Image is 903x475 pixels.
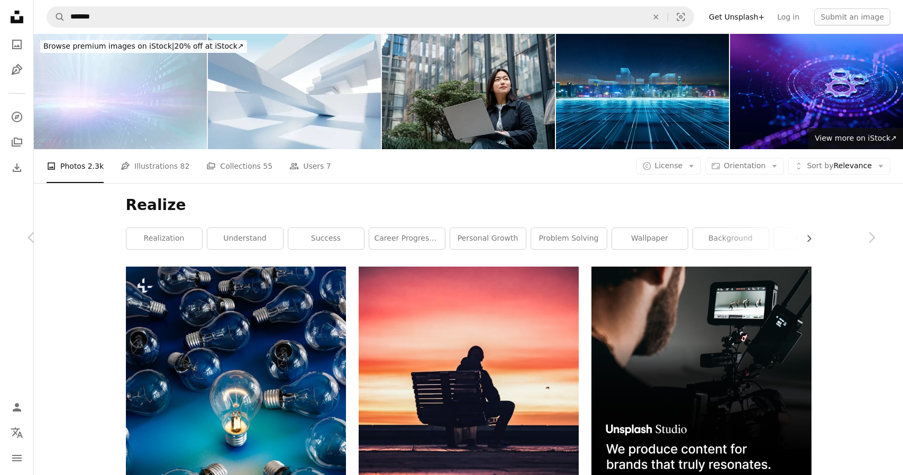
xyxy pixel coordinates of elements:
[382,34,555,149] img: asian business woman working on laptop out of office building
[288,228,364,249] a: success
[815,134,897,142] span: View more on iStock ↗
[6,106,28,127] a: Explore
[808,128,903,149] a: View more on iStock↗
[668,7,694,27] button: Visual search
[369,228,445,249] a: career progression
[47,7,65,27] button: Search Unsplash
[450,228,526,249] a: personal growth
[263,160,272,172] span: 55
[326,160,331,172] span: 7
[289,149,331,183] a: Users 7
[840,187,903,288] a: Next
[6,132,28,153] a: Collections
[121,149,189,183] a: Illustrations 82
[655,161,683,170] span: License
[359,426,579,436] a: silhouette of man sitting on bench near beach during sunset
[6,422,28,443] button: Language
[799,228,811,249] button: scroll list to the right
[724,161,765,170] span: Orientation
[556,34,729,149] img: City of the future
[126,426,346,436] a: a group of light bulbs sitting on top of a blue table
[612,228,688,249] a: wallpaper
[207,228,283,249] a: understand
[126,228,202,249] a: realization
[730,34,903,149] img: Automation and Optimization of Business Processes with Gears
[34,34,253,59] a: Browse premium images on iStock|20% off at iStock↗
[6,59,28,80] a: Illustrations
[644,7,668,27] button: Clear
[47,6,694,28] form: Find visuals sitewide
[126,196,811,215] h1: Realize
[208,34,381,149] img: White abstract architecture background, 3d rendering.
[6,34,28,55] a: Photos
[43,42,174,50] span: Browse premium images on iStock |
[814,8,890,25] button: Submit an image
[774,228,850,249] a: ambition
[807,161,833,170] span: Sort by
[807,161,872,171] span: Relevance
[180,160,190,172] span: 82
[705,158,784,175] button: Orientation
[34,34,207,149] img: Virtual reality, abstract modern background
[788,158,890,175] button: Sort byRelevance
[636,158,701,175] button: License
[6,157,28,178] a: Download History
[6,447,28,469] button: Menu
[693,228,769,249] a: background
[206,149,272,183] a: Collections 55
[6,397,28,418] a: Log in / Sign up
[771,8,806,25] a: Log in
[531,228,607,249] a: problem solving
[703,8,771,25] a: Get Unsplash+
[40,40,247,53] div: 20% off at iStock ↗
